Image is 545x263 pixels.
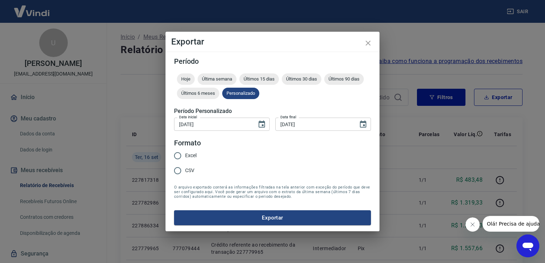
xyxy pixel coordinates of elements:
div: Personalizado [222,88,259,99]
span: Personalizado [222,91,259,96]
div: Últimos 90 dias [324,73,364,85]
h5: Período Personalizado [174,108,371,115]
iframe: Mensagem da empresa [483,216,539,232]
span: Olá! Precisa de ajuda? [4,5,60,11]
button: Choose date, selected date is 16 de set de 2025 [356,117,370,131]
span: Últimos 30 dias [282,76,321,82]
span: Excel [185,152,197,159]
div: Últimos 6 meses [177,88,219,99]
input: DD/MM/YYYY [275,118,353,131]
button: Choose date, selected date is 8 de set de 2025 [255,117,269,131]
div: Últimos 30 dias [282,73,321,85]
span: Hoje [177,76,195,82]
button: Exportar [174,210,371,225]
label: Data final [280,114,296,120]
legend: Formato [174,138,201,148]
span: O arquivo exportado conterá as informações filtradas na tela anterior com exceção do período que ... [174,185,371,199]
h4: Exportar [171,37,374,46]
label: Data inicial [179,114,197,120]
h5: Período [174,58,371,65]
span: Últimos 15 dias [239,76,279,82]
span: Última semana [198,76,236,82]
input: DD/MM/YYYY [174,118,252,131]
span: Últimos 90 dias [324,76,364,82]
span: Últimos 6 meses [177,91,219,96]
span: CSV [185,167,194,174]
div: Últimos 15 dias [239,73,279,85]
div: Hoje [177,73,195,85]
div: Última semana [198,73,236,85]
iframe: Fechar mensagem [465,217,480,232]
iframe: Botão para abrir a janela de mensagens [516,234,539,257]
button: close [360,35,377,52]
